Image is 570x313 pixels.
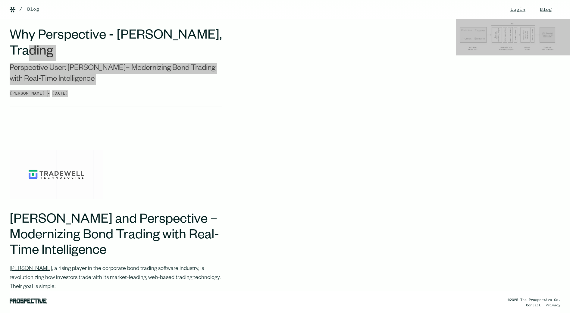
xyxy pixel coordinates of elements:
[508,297,560,303] div: ©2025 The Prospective Co.
[10,266,52,272] a: [PERSON_NAME]
[10,29,222,61] h1: Why Perspective - [PERSON_NAME], Trading
[10,63,222,85] div: Perspective User: [PERSON_NAME]– Modernizing Bond Trading with Real-Time Intelligence
[526,304,541,307] a: Contact
[52,90,68,97] div: [DATE]
[546,304,560,307] a: Privacy
[10,213,222,260] h1: [PERSON_NAME] and Perspective – Modernizing Bond Trading with Real-Time Intelligence
[19,6,22,13] div: /
[10,264,222,292] p: , a rising player in the corporate bond trading software industry, is revolutionizing how investo...
[10,126,222,135] p: ‍
[10,90,47,97] div: [PERSON_NAME]
[27,6,39,13] a: Blog
[47,90,50,97] div: •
